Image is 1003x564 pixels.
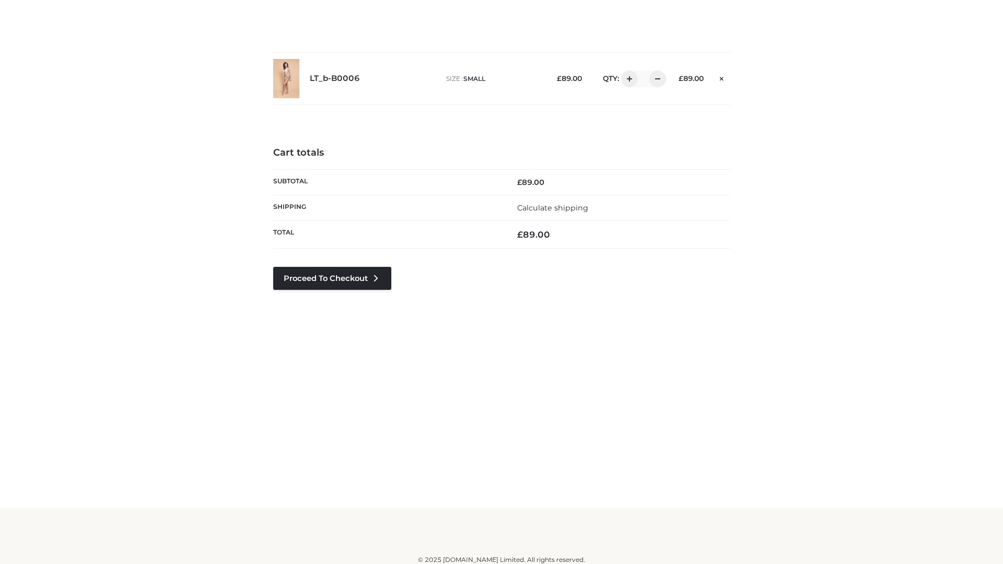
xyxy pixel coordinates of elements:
a: Remove this item [714,70,730,84]
th: Shipping [273,195,501,220]
th: Total [273,221,501,249]
th: Subtotal [273,169,501,195]
a: LT_b-B0006 [310,74,360,84]
bdi: 89.00 [557,74,582,83]
a: Proceed to Checkout [273,267,391,290]
span: £ [517,229,523,240]
span: £ [517,178,522,187]
span: £ [557,74,562,83]
bdi: 89.00 [517,229,550,240]
span: SMALL [463,75,485,83]
h4: Cart totals [273,147,730,159]
p: size : [446,74,541,84]
bdi: 89.00 [517,178,544,187]
a: Calculate shipping [517,203,588,213]
div: QTY: [592,70,662,87]
bdi: 89.00 [679,74,704,83]
span: £ [679,74,683,83]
